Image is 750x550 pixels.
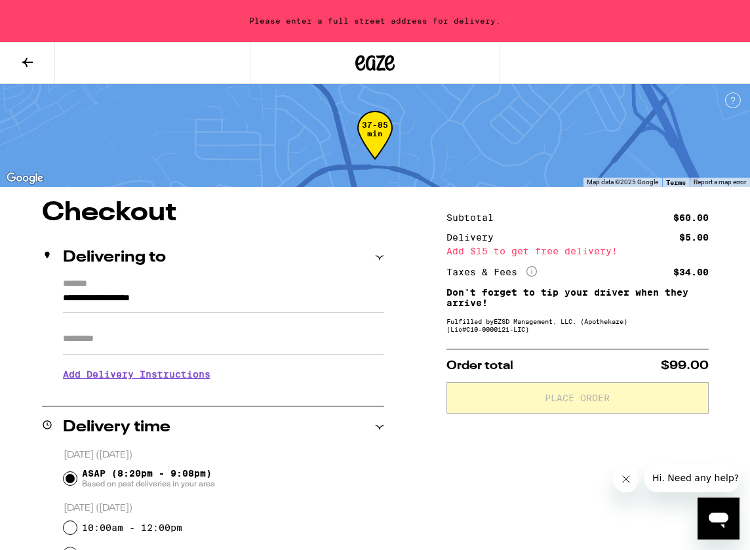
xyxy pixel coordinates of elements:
[82,522,182,533] label: 10:00am - 12:00pm
[3,170,47,187] a: Open this area in Google Maps (opens a new window)
[357,121,393,170] div: 37-85 min
[673,267,709,277] div: $34.00
[42,200,384,226] h1: Checkout
[446,266,537,278] div: Taxes & Fees
[446,317,709,333] div: Fulfilled by EZSD Management, LLC. (Apothekare) (Lic# C10-0000121-LIC )
[666,178,686,186] a: Terms
[545,393,610,403] span: Place Order
[673,213,709,222] div: $60.00
[64,449,384,462] p: [DATE] ([DATE])
[64,502,384,515] p: [DATE] ([DATE])
[446,360,513,372] span: Order total
[446,287,709,308] p: Don't forget to tip your driver when they arrive!
[63,389,384,400] p: We'll contact you at [PHONE_NUMBER] when we arrive
[679,233,709,242] div: $5.00
[446,213,503,222] div: Subtotal
[661,360,709,372] span: $99.00
[3,170,47,187] img: Google
[82,479,215,489] span: Based on past deliveries in your area
[63,359,384,389] h3: Add Delivery Instructions
[644,463,740,492] iframe: Message from company
[446,246,709,256] div: Add $15 to get free delivery!
[694,178,746,186] a: Report a map error
[698,498,740,540] iframe: Button to launch messaging window
[446,233,503,242] div: Delivery
[82,468,215,489] span: ASAP (8:20pm - 9:08pm)
[446,382,709,414] button: Place Order
[63,250,166,265] h2: Delivering to
[63,420,170,435] h2: Delivery time
[587,178,658,186] span: Map data ©2025 Google
[613,466,639,492] iframe: Close message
